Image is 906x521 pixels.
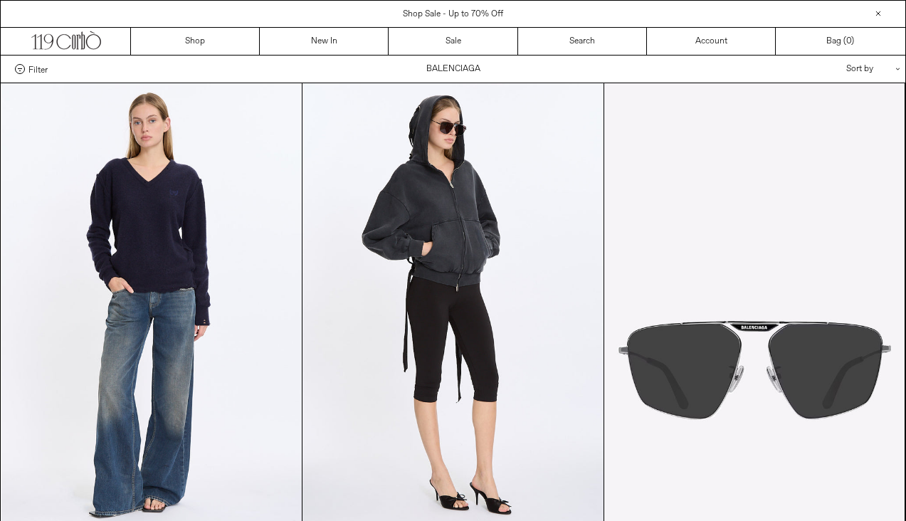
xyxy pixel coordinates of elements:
[28,64,48,74] span: Filter
[846,36,851,47] span: 0
[403,9,503,20] a: Shop Sale - Up to 70% Off
[647,28,776,55] a: Account
[131,28,260,55] a: Shop
[260,28,389,55] a: New In
[846,35,854,48] span: )
[518,28,647,55] a: Search
[389,28,517,55] a: Sale
[776,28,905,55] a: Bag ()
[763,56,891,83] div: Sort by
